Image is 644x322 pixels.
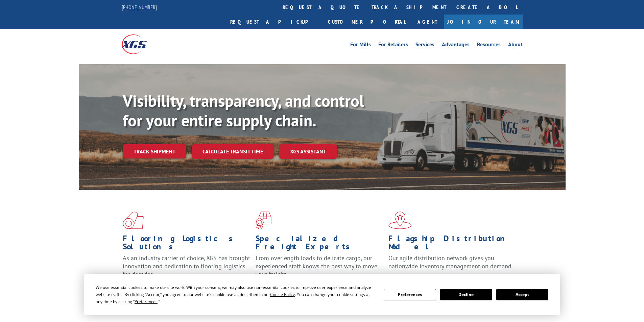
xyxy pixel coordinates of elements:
button: Decline [440,289,492,300]
a: Customer Portal [323,15,411,29]
a: For Mills [350,42,371,49]
a: Resources [477,42,501,49]
div: Cookie Consent Prompt [84,274,560,315]
a: XGS ASSISTANT [279,144,337,159]
p: From overlength loads to delicate cargo, our experienced staff knows the best way to move your fr... [256,254,383,284]
button: Accept [496,289,548,300]
a: Advantages [442,42,470,49]
a: Calculate transit time [192,144,274,159]
a: About [508,42,523,49]
h1: Flooring Logistics Solutions [123,234,251,254]
a: Services [415,42,434,49]
span: Cookie Policy [270,292,295,297]
span: As an industry carrier of choice, XGS has brought innovation and dedication to flooring logistics... [123,254,250,278]
img: xgs-icon-total-supply-chain-intelligence-red [123,212,144,229]
button: Preferences [384,289,436,300]
img: xgs-icon-flagship-distribution-model-red [388,212,412,229]
b: Visibility, transparency, and control for your entire supply chain. [123,90,364,131]
span: Our agile distribution network gives you nationwide inventory management on demand. [388,254,513,270]
a: For Retailers [378,42,408,49]
h1: Specialized Freight Experts [256,234,383,254]
div: We use essential cookies to make our site work. With your consent, we may also use non-essential ... [96,284,376,305]
a: [PHONE_NUMBER] [122,4,157,10]
span: Preferences [135,299,158,304]
img: xgs-icon-focused-on-flooring-red [256,212,271,229]
a: Request a pickup [225,15,323,29]
h1: Flagship Distribution Model [388,234,516,254]
a: Join Our Team [444,15,523,29]
a: Track shipment [123,144,186,158]
a: Agent [411,15,444,29]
